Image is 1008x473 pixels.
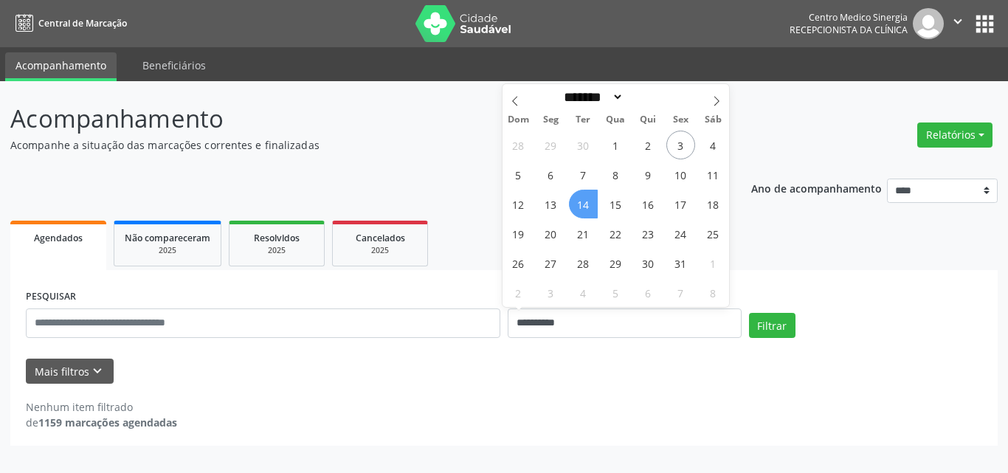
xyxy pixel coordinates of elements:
span: Outubro 11, 2025 [699,160,728,189]
span: Outubro 12, 2025 [504,190,533,218]
select: Month [559,89,624,105]
span: Outubro 24, 2025 [666,219,695,248]
span: Novembro 4, 2025 [569,278,598,307]
span: Novembro 8, 2025 [699,278,728,307]
span: Outubro 15, 2025 [601,190,630,218]
span: Setembro 29, 2025 [536,131,565,159]
span: Outubro 26, 2025 [504,249,533,277]
span: Outubro 5, 2025 [504,160,533,189]
button: apps [972,11,998,37]
span: Outubro 23, 2025 [634,219,663,248]
div: de [26,415,177,430]
span: Ter [567,115,599,125]
span: Outubro 10, 2025 [666,160,695,189]
button: Mais filtroskeyboard_arrow_down [26,359,114,384]
span: Outubro 4, 2025 [699,131,728,159]
p: Acompanhe a situação das marcações correntes e finalizadas [10,137,702,153]
p: Ano de acompanhamento [751,179,882,197]
span: Sex [664,115,697,125]
span: Novembro 2, 2025 [504,278,533,307]
span: Outubro 7, 2025 [569,160,598,189]
span: Novembro 3, 2025 [536,278,565,307]
div: 2025 [125,245,210,256]
span: Dom [503,115,535,125]
span: Não compareceram [125,232,210,244]
a: Acompanhamento [5,52,117,81]
div: 2025 [240,245,314,256]
span: Outubro 29, 2025 [601,249,630,277]
span: Outubro 9, 2025 [634,160,663,189]
span: Novembro 7, 2025 [666,278,695,307]
span: Novembro 1, 2025 [699,249,728,277]
span: Cancelados [356,232,405,244]
div: 2025 [343,245,417,256]
span: Outubro 2, 2025 [634,131,663,159]
span: Qua [599,115,632,125]
span: Resolvidos [254,232,300,244]
span: Outubro 13, 2025 [536,190,565,218]
span: Setembro 28, 2025 [504,131,533,159]
span: Setembro 30, 2025 [569,131,598,159]
label: PESQUISAR [26,286,76,308]
button:  [944,8,972,39]
span: Outubro 30, 2025 [634,249,663,277]
span: Sáb [697,115,729,125]
button: Relatórios [917,122,993,148]
span: Qui [632,115,664,125]
i: keyboard_arrow_down [89,363,106,379]
span: Outubro 19, 2025 [504,219,533,248]
span: Central de Marcação [38,17,127,30]
input: Year [624,89,672,105]
span: Outubro 22, 2025 [601,219,630,248]
span: Outubro 28, 2025 [569,249,598,277]
img: img [913,8,944,39]
span: Outubro 17, 2025 [666,190,695,218]
span: Outubro 3, 2025 [666,131,695,159]
button: Filtrar [749,313,795,338]
span: Outubro 1, 2025 [601,131,630,159]
span: Outubro 14, 2025 [569,190,598,218]
span: Novembro 6, 2025 [634,278,663,307]
span: Outubro 25, 2025 [699,219,728,248]
div: Nenhum item filtrado [26,399,177,415]
span: Outubro 20, 2025 [536,219,565,248]
a: Central de Marcação [10,11,127,35]
a: Beneficiários [132,52,216,78]
span: Novembro 5, 2025 [601,278,630,307]
strong: 1159 marcações agendadas [38,415,177,429]
span: Outubro 27, 2025 [536,249,565,277]
span: Recepcionista da clínica [790,24,908,36]
span: Outubro 16, 2025 [634,190,663,218]
span: Outubro 6, 2025 [536,160,565,189]
p: Acompanhamento [10,100,702,137]
span: Outubro 18, 2025 [699,190,728,218]
span: Outubro 21, 2025 [569,219,598,248]
span: Outubro 8, 2025 [601,160,630,189]
span: Agendados [34,232,83,244]
span: Seg [534,115,567,125]
i:  [950,13,966,30]
span: Outubro 31, 2025 [666,249,695,277]
div: Centro Medico Sinergia [790,11,908,24]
